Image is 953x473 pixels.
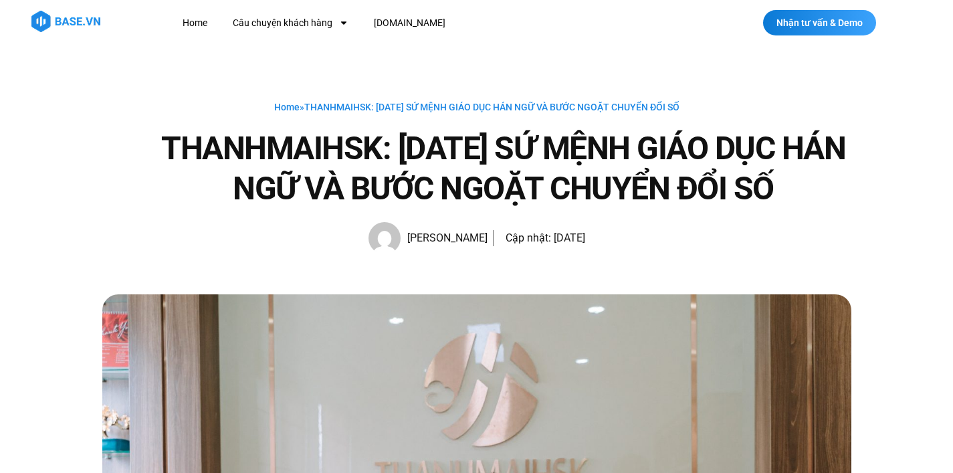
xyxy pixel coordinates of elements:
span: » [274,102,679,112]
span: THANHMAIHSK: [DATE] SỨ MỆNH GIÁO DỤC HÁN NGỮ VÀ BƯỚC NGOẶT CHUYỂN ĐỔI SỐ [304,102,679,112]
a: [DOMAIN_NAME] [364,11,455,35]
time: [DATE] [554,231,585,244]
span: [PERSON_NAME] [401,229,488,248]
a: Picture of Hạnh Hoàng [PERSON_NAME] [368,222,488,254]
a: Nhận tư vấn & Demo [763,10,876,35]
h1: THANHMAIHSK: [DATE] SỨ MỆNH GIÁO DỤC HÁN NGỮ VÀ BƯỚC NGOẶT CHUYỂN ĐỔI SỐ [156,128,851,209]
span: Cập nhật: [506,231,551,244]
span: Nhận tư vấn & Demo [776,18,863,27]
a: Home [274,102,300,112]
a: Home [173,11,217,35]
img: Picture of Hạnh Hoàng [368,222,401,254]
nav: Menu [173,11,680,35]
a: Câu chuyện khách hàng [223,11,358,35]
